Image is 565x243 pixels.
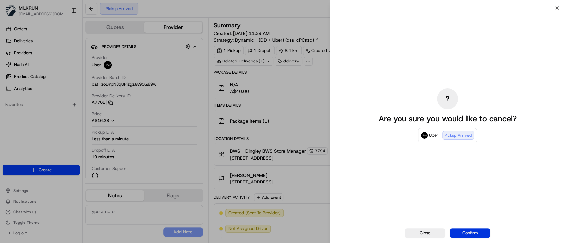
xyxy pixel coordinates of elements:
[437,88,458,109] div: ?
[450,228,490,238] button: Confirm
[405,228,445,238] button: Close
[378,113,516,124] p: Are you sure you would like to cancel?
[429,132,438,139] span: Uber
[421,132,428,139] img: Uber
